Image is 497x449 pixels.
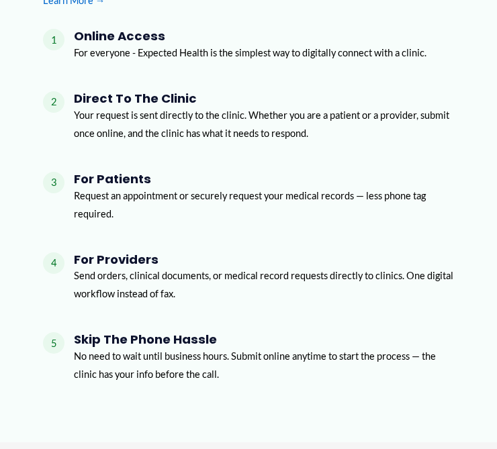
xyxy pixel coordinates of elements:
[74,332,454,347] h4: Skip the Phone Hassle
[74,172,454,187] h4: For Patients
[74,187,454,223] p: Request an appointment or securely request your medical records — less phone tag required.
[74,106,454,142] p: Your request is sent directly to the clinic. Whether you are a patient or a provider, submit once...
[43,332,64,354] span: 5
[43,172,64,193] span: 3
[43,252,64,274] span: 4
[74,91,454,106] h4: Direct to the Clinic
[74,347,454,383] p: No need to wait until business hours. Submit online anytime to start the process — the clinic has...
[43,29,64,50] span: 1
[74,44,426,62] p: For everyone - Expected Health is the simplest way to digitally connect with a clinic.
[43,91,64,113] span: 2
[74,252,454,267] h4: For Providers
[74,266,454,303] p: Send orders, clinical documents, or medical record requests directly to clinics. One digital work...
[74,29,426,44] h4: Online Access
